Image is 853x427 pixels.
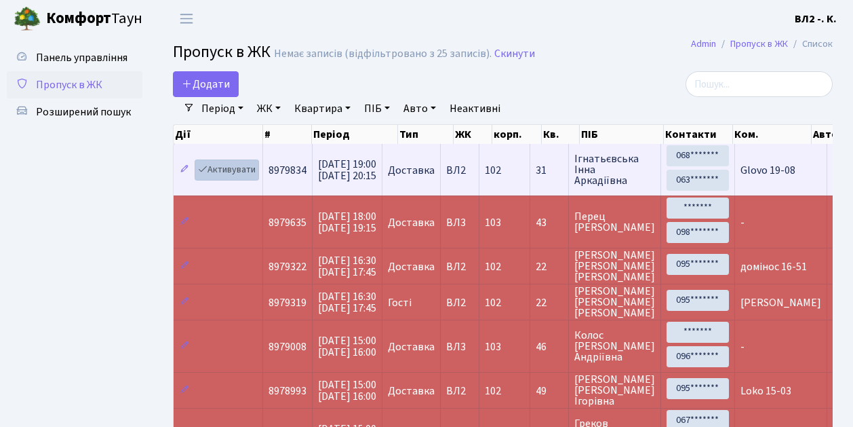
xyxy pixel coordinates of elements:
span: ВЛ2 [446,261,473,272]
th: ПІБ [580,125,664,144]
a: Період [196,97,249,120]
li: Список [788,37,833,52]
span: Колос [PERSON_NAME] Андріївна [574,330,655,363]
span: - [833,384,837,398]
span: [DATE] 15:00 [DATE] 16:00 [318,333,376,360]
span: 8979319 [269,295,306,310]
span: [DATE] 15:00 [DATE] 16:00 [318,377,376,404]
a: ПІБ [359,97,395,120]
b: Комфорт [46,7,111,29]
span: 43 [536,217,563,228]
th: # [263,125,312,144]
span: 103 [485,215,501,230]
img: logo.png [14,5,41,33]
span: ВЛ3 [446,217,473,228]
span: 102 [485,384,501,398]
span: 46 [536,341,563,352]
a: ЖК [252,97,286,120]
div: Немає записів (відфільтровано з 25 записів). [274,48,492,60]
span: Додати [182,77,230,92]
span: 103 [485,339,501,354]
th: Період [312,125,398,144]
span: 8979322 [269,259,306,274]
a: Admin [691,37,716,51]
a: Активувати [195,160,259,181]
span: - [740,339,745,354]
span: 22 [536,261,563,272]
span: - [833,259,837,274]
span: домінос 16-51 [740,259,807,274]
a: Панель управління [7,44,142,71]
input: Пошук... [686,71,833,97]
span: Доставка [388,386,435,396]
span: 102 [485,295,501,310]
span: 8978993 [269,384,306,398]
span: [PERSON_NAME] [PERSON_NAME] [PERSON_NAME] [574,286,655,318]
a: Пропуск в ЖК [730,37,788,51]
span: Доставка [388,261,435,272]
span: ВЛ3 [446,341,473,352]
span: [PERSON_NAME] [740,295,821,310]
span: Ігнатьєвська Інна Аркадіївна [574,153,655,186]
span: Glovo 19-08 [740,163,795,178]
button: Переключити навігацію [170,7,203,30]
span: Перец [PERSON_NAME] [574,211,655,233]
span: 22 [536,297,563,308]
a: ВЛ2 -. К. [795,11,837,27]
span: Пропуск в ЖК [173,40,271,64]
span: ВЛ2 [446,386,473,396]
span: 102 [485,259,501,274]
a: Додати [173,71,239,97]
span: [DATE] 18:00 [DATE] 19:15 [318,209,376,236]
th: ЖК [454,125,492,144]
b: ВЛ2 -. К. [795,12,837,26]
span: Доставка [388,217,435,228]
span: 102 [485,163,501,178]
span: - [833,295,837,310]
span: - [833,215,837,230]
span: 31 [536,165,563,176]
span: Loko 15-03 [740,384,791,398]
span: ВЛ2 [446,165,473,176]
th: Контакти [664,125,733,144]
span: [DATE] 16:30 [DATE] 17:45 [318,253,376,280]
a: Розширений пошук [7,98,142,126]
span: Гості [388,297,412,308]
span: Доставка [388,341,435,352]
a: Квартира [289,97,356,120]
span: 8979008 [269,339,306,354]
span: - [833,163,837,178]
span: 49 [536,386,563,396]
th: Ком. [733,125,812,144]
th: Тип [398,125,454,144]
span: - [740,215,745,230]
span: [PERSON_NAME] [PERSON_NAME] [PERSON_NAME] [574,250,655,282]
span: 8979834 [269,163,306,178]
span: [PERSON_NAME] [PERSON_NAME] Ігорівна [574,374,655,407]
th: корп. [492,125,542,144]
span: Таун [46,7,142,31]
span: - [833,339,837,354]
span: Пропуск в ЖК [36,77,102,92]
a: Скинути [494,48,535,60]
nav: breadcrumb [671,30,853,58]
a: Авто [398,97,441,120]
span: Доставка [388,165,435,176]
th: Кв. [542,125,580,144]
span: Розширений пошук [36,105,131,119]
span: [DATE] 19:00 [DATE] 20:15 [318,157,376,183]
a: Неактивні [444,97,506,120]
span: ВЛ2 [446,297,473,308]
span: Панель управління [36,50,127,65]
span: [DATE] 16:30 [DATE] 17:45 [318,289,376,316]
span: 8979635 [269,215,306,230]
th: Дії [174,125,263,144]
a: Пропуск в ЖК [7,71,142,98]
